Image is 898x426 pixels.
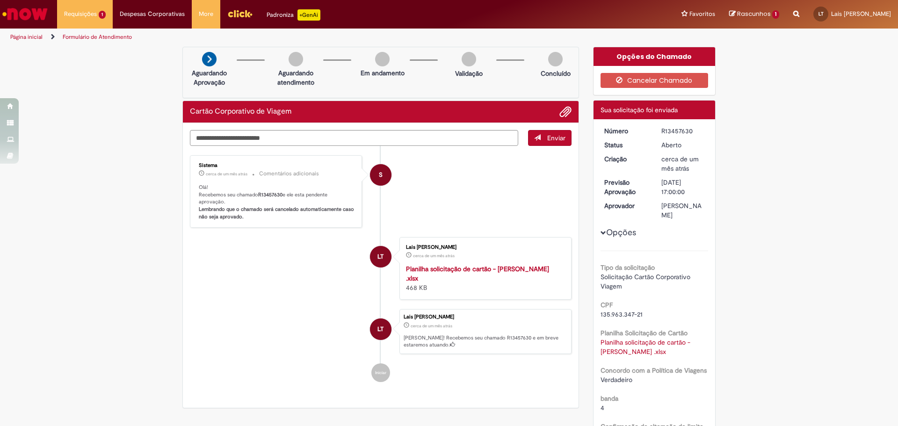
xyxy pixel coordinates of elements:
[370,164,391,186] div: System
[406,245,562,250] div: Lais [PERSON_NAME]
[190,146,572,391] ul: Histórico de tíquete
[661,155,699,173] span: cerca de um mês atrás
[404,334,566,349] p: [PERSON_NAME]! Recebemos seu chamado R13457630 e em breve estaremos atuando.
[597,154,655,164] dt: Criação
[411,323,452,329] time: 28/08/2025 12:40:20
[601,394,618,403] b: banda
[597,178,655,196] dt: Previsão Aprovação
[661,155,699,173] time: 28/08/2025 12:40:20
[377,318,384,340] span: LT
[206,171,247,177] span: cerca de um mês atrás
[120,9,185,19] span: Despesas Corporativas
[63,33,132,41] a: Formulário de Atendimento
[411,323,452,329] span: cerca de um mês atrás
[267,9,320,21] div: Padroniza
[601,273,692,290] span: Solicitação Cartão Corporativo Viagem
[661,201,705,220] div: [PERSON_NAME]
[413,253,455,259] time: 28/08/2025 12:08:02
[661,140,705,150] div: Aberto
[377,245,384,268] span: LT
[547,134,565,142] span: Enviar
[689,9,715,19] span: Favoritos
[661,178,705,196] div: [DATE] 17:00:00
[737,9,771,18] span: Rascunhos
[370,246,391,267] div: Lais Franquilino Tomaz
[729,10,779,19] a: Rascunhos
[199,163,355,168] div: Sistema
[361,68,405,78] p: Em andamento
[601,301,613,309] b: CPF
[601,366,707,375] b: Concordo com a Política de Viagens
[548,52,563,66] img: img-circle-grey.png
[601,106,678,114] span: Sua solicitação foi enviada
[379,164,383,186] span: S
[406,265,549,282] a: Planilha solicitação de cartão - [PERSON_NAME] .xlsx
[370,318,391,340] div: Lais Franquilino Tomaz
[455,69,483,78] p: Validação
[597,140,655,150] dt: Status
[541,69,571,78] p: Concluído
[1,5,49,23] img: ServiceNow
[772,10,779,19] span: 1
[528,130,572,146] button: Enviar
[297,9,320,21] p: +GenAi
[289,52,303,66] img: img-circle-grey.png
[818,11,824,17] span: LT
[661,154,705,173] div: 28/08/2025 12:40:20
[227,7,253,21] img: click_logo_yellow_360x200.png
[601,404,604,412] span: 4
[601,73,709,88] button: Cancelar Chamado
[7,29,592,46] ul: Trilhas de página
[199,184,355,221] p: Olá! Recebemos seu chamado e ele esta pendente aprovação.
[413,253,455,259] span: cerca de um mês atrás
[597,201,655,210] dt: Aprovador
[199,206,355,220] b: Lembrando que o chamado será cancelado automaticamente caso não seja aprovado.
[258,191,282,198] b: R13457630
[594,47,716,66] div: Opções do Chamado
[601,375,632,384] span: Verdadeiro
[199,9,213,19] span: More
[202,52,217,66] img: arrow-next.png
[273,68,319,87] p: Aguardando atendimento
[601,310,643,318] span: 135.963.347-21
[404,314,566,320] div: Lais [PERSON_NAME]
[64,9,97,19] span: Requisições
[187,68,232,87] p: Aguardando Aprovação
[375,52,390,66] img: img-circle-grey.png
[601,338,692,356] a: Download de Planilha solicitação de cartão - Carol Galhardo .xlsx
[10,33,43,41] a: Página inicial
[190,309,572,354] li: Lais Franquilino Tomaz
[601,329,688,337] b: Planilha Solicitação de Cartão
[462,52,476,66] img: img-circle-grey.png
[190,130,518,146] textarea: Digite sua mensagem aqui...
[661,126,705,136] div: R13457630
[99,11,106,19] span: 1
[597,126,655,136] dt: Número
[601,263,655,272] b: Tipo da solicitação
[190,108,291,116] h2: Cartão Corporativo de Viagem Histórico de tíquete
[259,170,319,178] small: Comentários adicionais
[406,264,562,292] div: 468 KB
[559,106,572,118] button: Adicionar anexos
[831,10,891,18] span: Lais [PERSON_NAME]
